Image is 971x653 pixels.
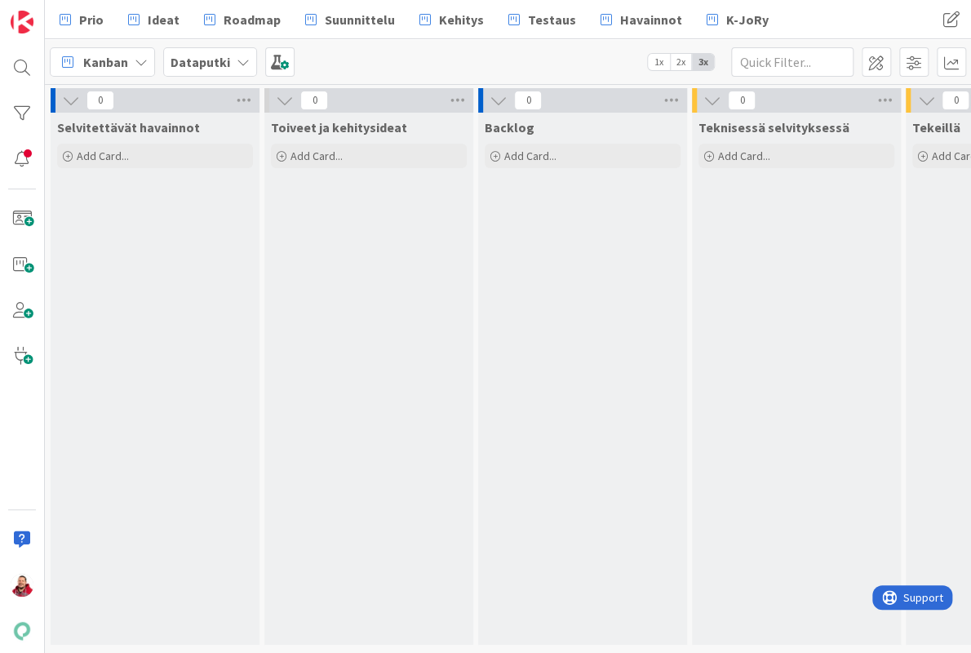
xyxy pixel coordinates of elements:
span: K-JoRy [726,10,769,29]
img: JS [11,574,33,597]
a: K-JoRy [697,5,778,34]
a: Testaus [499,5,586,34]
span: 0 [942,91,969,110]
span: 3x [692,54,714,70]
span: Kanban [83,52,128,72]
a: Prio [50,5,113,34]
span: 1x [648,54,670,70]
span: Roadmap [224,10,281,29]
span: Add Card... [290,149,343,163]
span: 0 [300,91,328,110]
span: Ideat [148,10,180,29]
b: Dataputki [171,54,230,70]
span: Suunnittelu [325,10,395,29]
span: 0 [728,91,756,110]
span: Add Card... [77,149,129,163]
span: Testaus [528,10,576,29]
input: Quick Filter... [731,47,854,77]
span: Kehitys [439,10,484,29]
a: Suunnittelu [295,5,405,34]
img: Visit kanbanzone.com [11,11,33,33]
span: Teknisessä selvityksessä [698,119,849,135]
a: Roadmap [194,5,290,34]
span: Selvitettävät havainnot [57,119,200,135]
span: Havainnot [620,10,682,29]
span: Toiveet ja kehitysideat [271,119,407,135]
span: 2x [670,54,692,70]
span: Support [31,2,71,22]
span: Add Card... [718,149,770,163]
a: Kehitys [410,5,494,34]
span: Tekeillä [912,119,960,135]
img: avatar [11,620,33,642]
span: Prio [79,10,104,29]
a: Havainnot [591,5,692,34]
span: Backlog [485,119,534,135]
a: Ideat [118,5,189,34]
span: 0 [86,91,114,110]
span: 0 [514,91,542,110]
span: Add Card... [504,149,556,163]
